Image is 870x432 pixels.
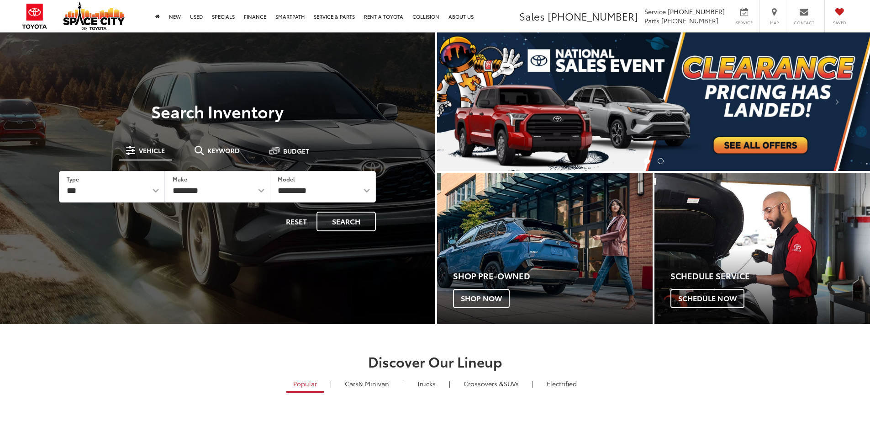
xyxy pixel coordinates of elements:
[654,173,870,324] a: Schedule Service Schedule Now
[794,20,814,26] span: Contact
[338,376,396,391] a: Cars
[453,289,510,308] span: Shop Now
[447,379,453,388] li: |
[113,354,757,369] h2: Discover Our Lineup
[437,51,502,153] button: Click to view previous picture.
[670,289,744,308] span: Schedule Now
[519,9,545,23] span: Sales
[139,147,165,154] span: Vehicle
[278,212,315,231] button: Reset
[530,379,536,388] li: |
[668,7,725,16] span: [PHONE_NUMBER]
[453,272,653,281] h4: Shop Pre-Owned
[67,175,79,183] label: Type
[63,2,125,30] img: Space City Toyota
[734,20,754,26] span: Service
[829,20,849,26] span: Saved
[207,147,240,154] span: Keyword
[328,379,334,388] li: |
[644,7,666,16] span: Service
[410,376,443,391] a: Trucks
[540,376,584,391] a: Electrified
[38,102,397,120] h3: Search Inventory
[278,175,295,183] label: Model
[644,16,659,25] span: Parts
[286,376,324,393] a: Popular
[437,173,653,324] div: Toyota
[359,379,389,388] span: & Minivan
[644,158,650,164] li: Go to slide number 1.
[283,148,309,154] span: Budget
[654,173,870,324] div: Toyota
[670,272,870,281] h4: Schedule Service
[457,376,526,391] a: SUVs
[464,379,504,388] span: Crossovers &
[316,212,376,231] button: Search
[548,9,638,23] span: [PHONE_NUMBER]
[661,16,718,25] span: [PHONE_NUMBER]
[658,158,664,164] li: Go to slide number 2.
[173,175,187,183] label: Make
[805,51,870,153] button: Click to view next picture.
[437,173,653,324] a: Shop Pre-Owned Shop Now
[764,20,784,26] span: Map
[400,379,406,388] li: |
